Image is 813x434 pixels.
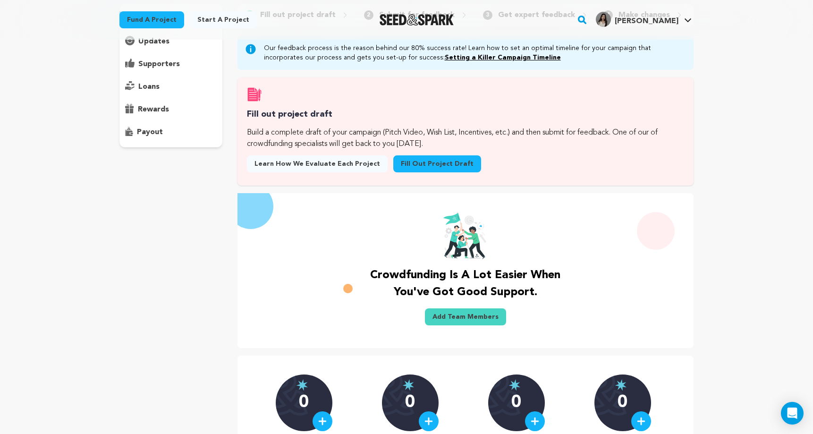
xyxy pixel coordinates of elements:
[596,12,678,27] div: Michelle C.'s Profile
[247,155,388,172] a: Learn how we evaluate each project
[138,36,169,47] p: updates
[380,14,454,26] a: Seed&Spark Homepage
[264,43,686,62] p: Our feedback process is the reason behind our 80% success rate! Learn how to set an optimal timel...
[443,212,488,259] img: team goal image
[615,17,678,25] span: [PERSON_NAME]
[594,10,694,27] a: Michelle C.'s Profile
[424,417,433,425] img: plus.svg
[137,127,163,138] p: payout
[618,393,627,412] p: 0
[119,79,222,94] button: loans
[393,155,481,172] a: Fill out project draft
[247,108,684,121] h3: Fill out project draft
[119,125,222,140] button: payout
[138,59,180,70] p: supporters
[781,402,804,425] div: Open Intercom Messenger
[119,11,184,28] a: Fund a project
[405,393,415,412] p: 0
[594,10,694,30] span: Michelle C.'s Profile
[637,417,645,425] img: plus.svg
[119,34,222,49] button: updates
[445,54,561,61] a: Setting a Killer Campaign Timeline
[247,127,684,150] p: Build a complete draft of your campaign (Pitch Video, Wish List, Incentives, etc.) and then submi...
[138,81,160,93] p: loans
[299,393,309,412] p: 0
[119,102,222,117] button: rewards
[596,12,611,27] img: 8644358d6e1a449e.jpg
[531,417,539,425] img: plus.svg
[318,417,327,425] img: plus.svg
[138,104,169,115] p: rewards
[254,159,380,169] span: Learn how we evaluate each project
[511,393,521,412] p: 0
[425,308,506,325] a: Add Team Members
[380,14,454,26] img: Seed&Spark Logo Dark Mode
[361,267,570,301] p: Crowdfunding is a lot easier when you've got good support.
[190,11,257,28] a: Start a project
[119,57,222,72] button: supporters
